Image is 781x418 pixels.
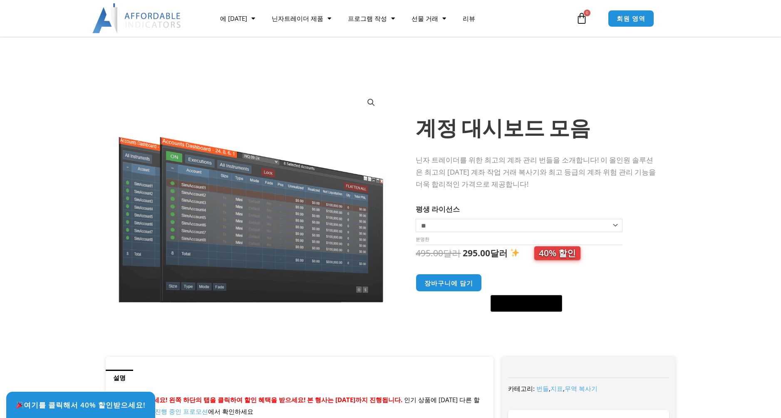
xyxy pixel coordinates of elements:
[490,247,508,259] font: 달러
[212,9,574,28] nav: 메뉴
[416,155,656,189] font: 닌자 트레이더를 위한 최고의 계좌 관리 번들을 소개합니다! 이 올인원 솔루션은 최고의 [DATE] 계좌 작업 거래 복사기와 최고 등급의 계좌 위험 관리 기능을 더욱 합리적인 ...
[463,14,475,23] font: 리뷰
[491,295,562,312] button: GPay로 구매
[272,14,323,23] font: 닌자트레이더 제품
[511,248,519,257] img: ✨
[608,10,654,27] a: 회원 영역
[263,9,340,28] a: 닌자트레이더 제품
[340,9,403,28] a: 프로그램 작성
[416,115,590,141] font: 계정 대시보드 모음
[563,384,565,393] font: ,
[6,392,155,418] a: 🎉여기를 클릭해서 40% 할인받으세요!
[463,247,490,259] font: 295.00
[16,400,146,410] font: 여기를 클릭해서 40% 할인받으세요!
[16,401,23,408] img: 🎉
[416,236,429,243] a: 옵션 지우기
[549,384,550,393] font: ,
[348,14,387,23] font: 프로그램 작성
[416,236,429,242] font: 분명한
[220,14,247,23] font: 에 [DATE]
[424,279,473,287] font: 장바구니에 담기
[113,373,126,382] font: 설명
[92,3,182,33] img: LogoAI | 저렴한 지표 – NinjaTrader
[403,9,454,28] a: 선물 거래
[536,384,549,393] a: 번들
[416,247,443,259] font: 495.00
[443,247,461,259] font: 달러
[416,204,460,214] font: 평생 라이선스
[454,9,483,28] a: 리뷰
[508,384,535,393] font: 카테고리:
[565,384,598,393] a: 무역 복사기
[586,10,588,15] font: 0
[212,9,263,28] a: 에 [DATE]
[489,273,564,293] iframe: Secure express checkout frame
[617,14,645,23] font: 회원 영역
[412,14,438,23] font: 선물 거래
[364,95,379,110] a: 전체 화면 이미지 갤러리 보기
[416,274,481,292] button: 장바구니에 담기
[550,384,563,393] a: 지표
[563,6,600,30] a: 0
[539,247,576,259] font: 40% 할인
